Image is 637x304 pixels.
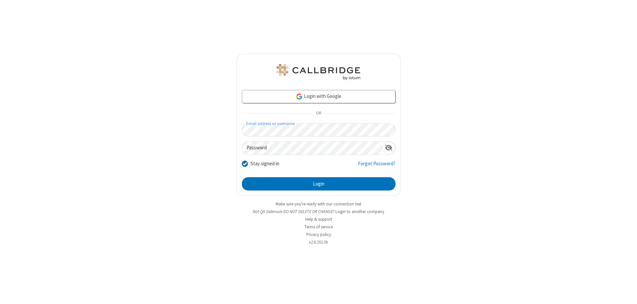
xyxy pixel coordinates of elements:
div: Show password [382,142,395,154]
input: Password [242,142,382,155]
button: Login [242,177,395,190]
span: OR [313,109,324,118]
li: v2.6.353.5b [237,239,401,245]
input: Email address or username [242,123,395,136]
a: Login with Google [242,90,395,103]
label: Stay signed in [250,160,279,168]
a: Forgot Password? [358,160,395,173]
a: Make sure you're ready with our connection test [276,201,361,207]
a: Terms of service [305,224,333,230]
img: google-icon.png [296,93,303,100]
li: Not QA Selenium DO NOT DELETE OR CHANGE? [237,208,401,215]
a: Help & support [305,216,332,222]
a: Privacy policy [306,232,331,237]
button: Login to another company [335,208,384,215]
img: QA Selenium DO NOT DELETE OR CHANGE [275,64,362,80]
